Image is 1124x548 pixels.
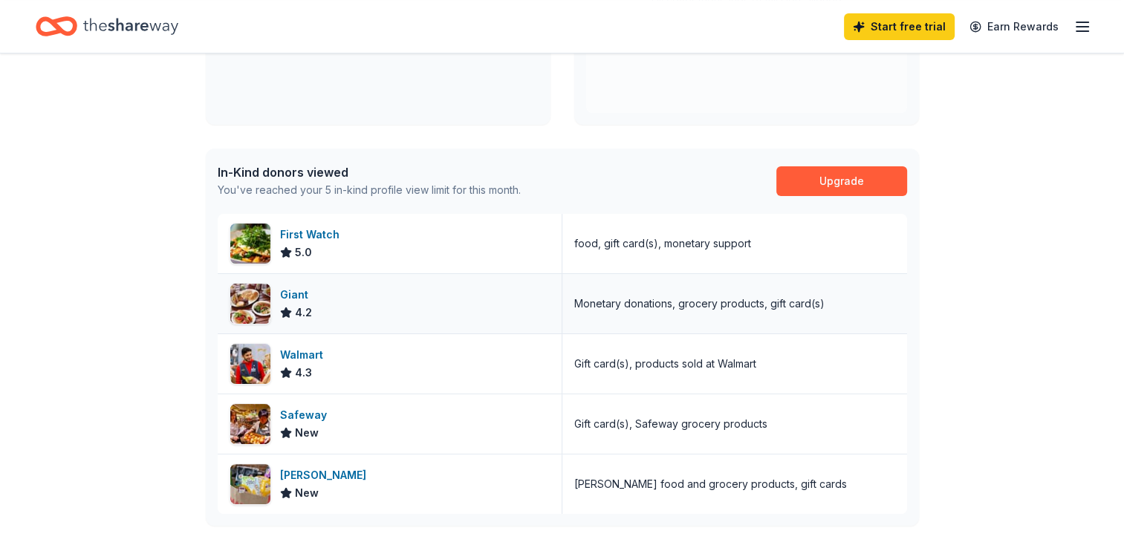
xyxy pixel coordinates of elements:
img: Image for Giant [230,284,270,324]
div: food, gift card(s), monetary support [574,235,751,252]
span: New [295,484,319,502]
a: Start free trial [844,13,955,40]
div: First Watch [280,226,345,244]
a: Earn Rewards [961,13,1068,40]
div: Gift card(s), products sold at Walmart [574,355,756,373]
span: New [295,424,319,442]
div: Monetary donations, grocery products, gift card(s) [574,295,825,313]
img: Image for First Watch [230,224,270,264]
div: Walmart [280,346,329,364]
div: Gift card(s), Safeway grocery products [574,415,767,433]
span: 5.0 [295,244,312,261]
div: [PERSON_NAME] [280,466,372,484]
span: 4.3 [295,364,312,382]
a: Upgrade [776,166,907,196]
img: Image for MARTIN'S [230,464,270,504]
div: Safeway [280,406,333,424]
div: You've reached your 5 in-kind profile view limit for this month. [218,181,521,199]
div: [PERSON_NAME] food and grocery products, gift cards [574,475,847,493]
a: Home [36,9,178,44]
div: Giant [280,286,314,304]
span: 4.2 [295,304,312,322]
img: Image for Safeway [230,404,270,444]
div: In-Kind donors viewed [218,163,521,181]
img: Image for Walmart [230,344,270,384]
